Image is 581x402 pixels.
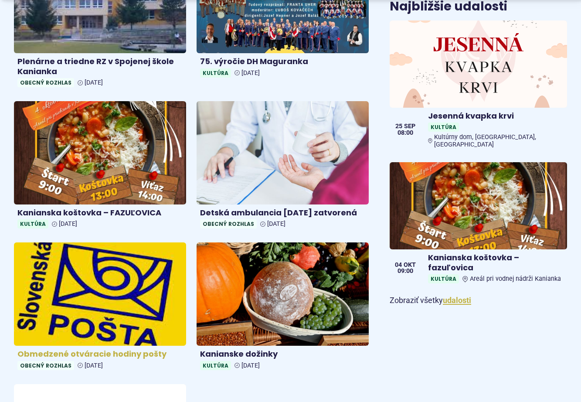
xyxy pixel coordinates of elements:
[197,242,369,373] a: Kanianske dožinky Kultúra [DATE]
[200,361,231,370] span: Kultúra
[200,68,231,78] span: Kultúra
[17,78,74,87] span: Obecný rozhlas
[443,296,471,305] a: Zobraziť všetky udalosti
[197,101,369,232] a: Detská ambulancia [DATE] zatvorená Obecný rozhlas [DATE]
[390,162,567,287] a: Kanianska koštovka – fazuľovica KultúraAreál pri vodnej nádrži Kanianka 04 okt 09:00
[17,57,183,76] h4: Plenárne a triedne RZ v Spojenej škole Kanianka
[404,123,415,129] span: sep
[14,101,186,232] a: Kanianska koštovka – FAZUĽOVICA Kultúra [DATE]
[470,275,561,283] span: Areál pri vodnej nádrži Kanianka
[428,123,459,132] span: Kultúra
[395,268,416,274] span: 09:00
[17,219,48,228] span: Kultúra
[200,219,257,228] span: Obecný rozhlas
[395,123,402,129] span: 25
[390,294,567,307] p: Zobraziť všetky
[395,262,402,268] span: 04
[428,111,564,121] h4: Jesenná kvapka krvi
[200,349,365,359] h4: Kanianske dožinky
[404,262,416,268] span: okt
[390,20,567,152] a: Jesenná kvapka krvi KultúraKultúrny dom, [GEOGRAPHIC_DATA], [GEOGRAPHIC_DATA] 25 sep 08:00
[85,79,103,86] span: [DATE]
[434,133,564,148] span: Kultúrny dom, [GEOGRAPHIC_DATA], [GEOGRAPHIC_DATA]
[59,220,77,228] span: [DATE]
[428,274,459,283] span: Kultúra
[428,253,564,273] h4: Kanianska koštovka – fazuľovica
[200,208,365,218] h4: Detská ambulancia [DATE] zatvorená
[17,361,74,370] span: Obecný rozhlas
[241,362,260,369] span: [DATE]
[14,242,186,373] a: Obmedzené otváracie hodiny pošty Obecný rozhlas [DATE]
[241,69,260,77] span: [DATE]
[395,130,415,136] span: 08:00
[200,57,365,67] h4: 75. výročie DH Maguranka
[17,349,183,359] h4: Obmedzené otváracie hodiny pošty
[267,220,285,228] span: [DATE]
[85,362,103,369] span: [DATE]
[17,208,183,218] h4: Kanianska koštovka – FAZUĽOVICA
